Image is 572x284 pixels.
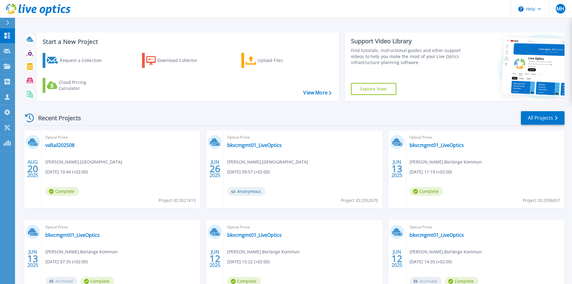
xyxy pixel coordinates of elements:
[27,256,38,261] span: 13
[410,187,443,196] span: Complete
[45,134,197,141] span: Optical Prime
[410,159,482,165] span: [PERSON_NAME] , Borlänge Kommun
[27,158,38,180] div: AUG 2025
[392,256,402,261] span: 12
[303,90,331,96] a: View More
[227,258,270,265] span: [DATE] 15:22 (+02:00)
[392,166,402,171] span: 13
[60,54,108,66] div: Request a Collection
[45,249,118,255] span: [PERSON_NAME] , Borlänge Kommun
[351,37,463,45] div: Support Video Library
[45,169,88,175] span: [DATE] 10:44 (+02:00)
[341,197,378,204] span: Project ID: 2952670
[43,78,110,93] a: Cloud Pricing Calculator
[227,169,270,175] span: [DATE] 09:57 (+02:00)
[521,111,564,125] a: All Projects
[210,256,220,261] span: 12
[523,197,560,204] span: Project ID: 2936837
[410,224,561,231] span: Optical Prime
[227,142,282,148] a: bkvcmgmt01_LiveOptics
[209,158,221,180] div: JUN 2025
[227,187,265,196] span: Anonymous
[142,53,209,68] a: Download Collector
[351,83,397,95] a: Explore Now!
[241,53,308,68] a: Upload Files
[45,224,197,231] span: Optical Prime
[391,248,403,270] div: JUN 2025
[227,159,308,165] span: [PERSON_NAME] , [DEMOGRAPHIC_DATA]
[227,224,379,231] span: Optical Prime
[410,169,452,175] span: [DATE] 11:19 (+02:00)
[159,197,196,204] span: Project ID: 3021413
[391,158,403,180] div: JUN 2025
[227,232,282,238] a: bkvcmgmt01_LiveOptics
[45,187,79,196] span: Complete
[59,79,107,91] div: Cloud Pricing Calculator
[45,232,100,238] a: bkvcmgmt01_LiveOptics
[410,142,464,148] a: bkvcmgmt01_LiveOptics
[209,248,221,270] div: JUN 2025
[27,248,38,270] div: JUN 2025
[43,53,110,68] a: Request a Collection
[43,38,331,45] h3: Start a New Project
[45,258,88,265] span: [DATE] 07:35 (+02:00)
[210,166,220,171] span: 26
[410,134,561,141] span: Optical Prime
[410,258,452,265] span: [DATE] 14:35 (+02:00)
[351,47,463,66] div: Find tutorials, instructional guides and other support videos to help you make the most of your L...
[227,249,300,255] span: [PERSON_NAME] , Borlänge Kommun
[227,134,379,141] span: Optical Prime
[23,111,89,125] div: Recent Projects
[27,166,38,171] span: 20
[258,54,306,66] div: Upload Files
[45,159,122,165] span: [PERSON_NAME] , [GEOGRAPHIC_DATA]
[410,232,464,238] a: bkvcmgmt01_LiveOptics
[410,249,482,255] span: [PERSON_NAME] , Borlänge Kommun
[157,54,205,66] div: Download Collector
[45,142,74,148] a: vxRail202508
[556,6,564,11] span: MH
